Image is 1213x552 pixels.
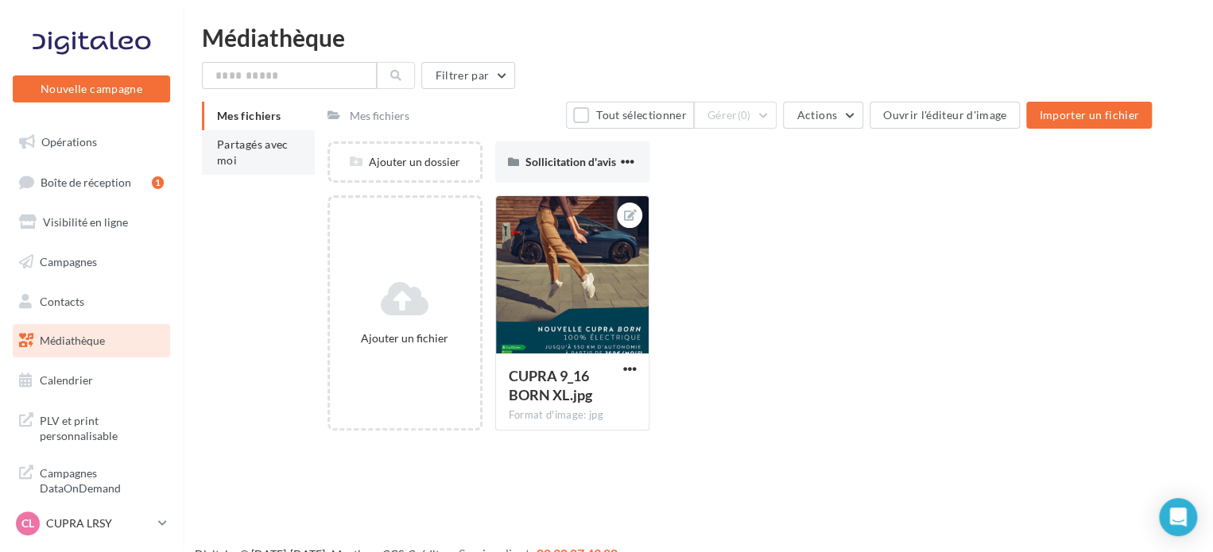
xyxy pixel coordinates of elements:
span: Importer un fichier [1039,108,1139,122]
span: Médiathèque [40,334,105,347]
a: Visibilité en ligne [10,206,173,239]
button: Tout sélectionner [566,102,693,129]
a: Calendrier [10,364,173,397]
a: Médiathèque [10,324,173,357]
span: Opérations [41,135,97,149]
div: Mes fichiers [350,108,409,124]
div: Format d'image: jpg [509,408,637,423]
span: Boîte de réception [41,175,131,188]
span: PLV et print personnalisable [40,410,164,444]
a: Campagnes DataOnDemand [10,456,173,503]
span: CL [21,515,34,531]
span: Contacts [40,294,84,307]
button: Filtrer par [421,62,515,89]
button: Gérer(0) [694,102,777,129]
div: Médiathèque [202,25,1194,49]
span: Mes fichiers [217,109,281,122]
p: CUPRA LRSY [46,515,152,531]
div: Ajouter un fichier [336,330,474,346]
span: Campagnes [40,255,97,268]
span: Calendrier [40,373,93,387]
a: Boîte de réception1 [10,165,173,199]
a: CL CUPRA LRSY [13,508,170,538]
button: Importer un fichier [1026,102,1152,129]
span: CUPRA 9_16 BORN XL.jpg [509,367,592,403]
span: Sollicitation d'avis [525,155,616,168]
div: Ajouter un dossier [330,154,480,170]
span: Actions [796,108,836,122]
div: Open Intercom Messenger [1159,498,1197,536]
span: Partagés avec moi [217,137,289,167]
button: Nouvelle campagne [13,75,170,102]
a: PLV et print personnalisable [10,403,173,450]
a: Campagnes [10,245,173,279]
span: Visibilité en ligne [43,215,128,229]
span: Campagnes DataOnDemand [40,462,164,496]
a: Opérations [10,125,173,159]
a: Contacts [10,285,173,318]
div: 1 [152,176,164,189]
button: Ouvrir l'éditeur d'image [870,102,1020,129]
button: Actions [783,102,862,129]
span: (0) [738,109,751,122]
